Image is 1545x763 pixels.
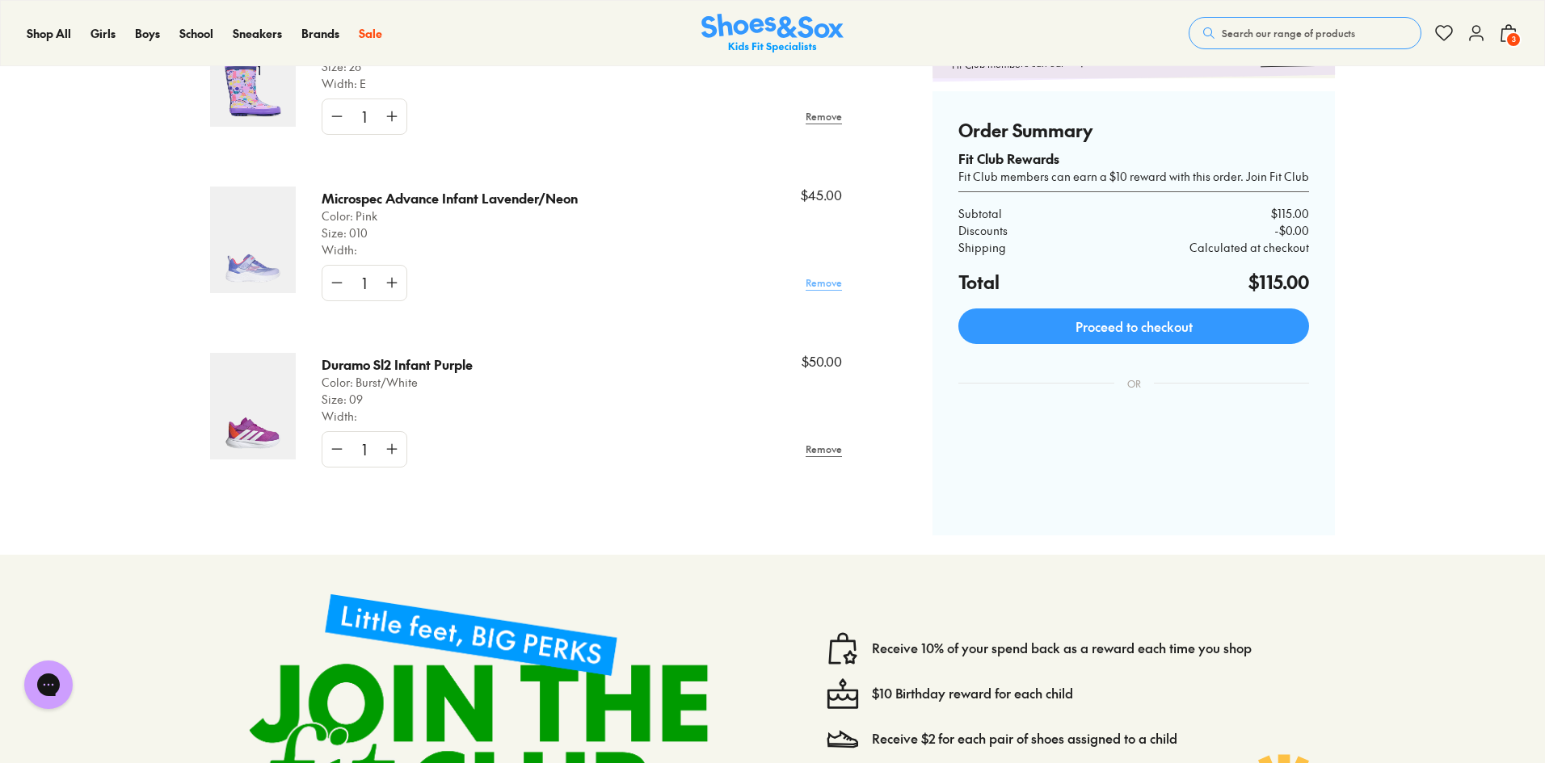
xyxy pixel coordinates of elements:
[806,434,842,463] a: Remove
[16,655,81,715] iframe: Gorgias live chat messenger
[322,356,473,374] p: Duramo Sl2 Infant Purple
[872,730,1177,748] a: Receive $2 for each pair of shoes assigned to a child
[233,25,282,42] a: Sneakers
[1189,17,1421,49] button: Search our range of products
[1271,205,1309,222] p: $115.00
[322,208,578,224] p: Color: Pink
[91,25,116,42] a: Girls
[301,25,339,41] span: Brands
[210,187,296,293] img: 4-533825_1
[958,168,1309,185] div: Fit Club members can earn a $10 reward with this order. Join Fit Club
[27,25,71,42] a: Shop All
[958,150,1309,168] div: Fit Club Rewards
[1274,222,1309,239] p: -$0.00
[179,25,213,42] a: School
[322,190,578,208] p: Microspec Advance Infant Lavender/Neon
[359,25,382,42] a: Sale
[802,353,842,371] p: $50.00
[872,685,1073,702] a: $10 Birthday reward for each child
[322,391,473,408] p: Size: 09
[1261,51,1316,66] a: Join Fit Club
[827,677,859,710] img: cake--candle-birthday-event-special-sweet-cake-bake.svg
[352,266,377,300] div: 1
[91,25,116,41] span: Girls
[322,75,421,92] p: Width: E
[322,224,578,241] p: Size: 010
[806,268,842,297] a: Remove
[1505,31,1522,48] span: 3
[1222,26,1355,40] span: Search our range of products
[179,25,213,41] span: School
[322,241,578,258] p: Width:
[806,102,842,131] a: Remove
[301,25,339,42] a: Brands
[827,632,859,664] img: vector1.svg
[322,408,473,425] p: Width:
[210,20,296,127] img: 4-530946_1
[701,14,844,53] a: Shoes & Sox
[801,187,842,204] p: $45.00
[352,99,377,134] div: 1
[958,117,1309,144] h4: Order Summary
[352,432,377,467] div: 1
[27,25,71,41] span: Shop All
[952,52,1254,72] p: Fit Club members can earn a reward for this order.
[1189,239,1309,256] p: Calculated at checkout
[233,25,282,41] span: Sneakers
[827,723,859,755] img: Vector_3098.svg
[958,269,1000,296] h4: Total
[322,58,421,75] p: Size: 26
[872,639,1252,657] a: Receive 10% of your spend back as a reward each time you shop
[958,205,1002,222] p: Subtotal
[1248,269,1309,296] h4: $115.00
[210,353,296,459] img: 4-545935_1
[958,239,1006,256] p: Shipping
[958,308,1309,344] a: Proceed to checkout
[359,25,382,41] span: Sale
[135,25,160,41] span: Boys
[1114,363,1154,404] div: OR
[1499,15,1518,51] button: 3
[135,25,160,42] a: Boys
[701,14,844,53] img: SNS_Logo_Responsive.svg
[1079,56,1106,69] b: $11.50
[322,374,473,391] p: Color: Burst/White
[971,442,1296,486] iframe: PayPal-paypal
[958,222,1008,239] p: Discounts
